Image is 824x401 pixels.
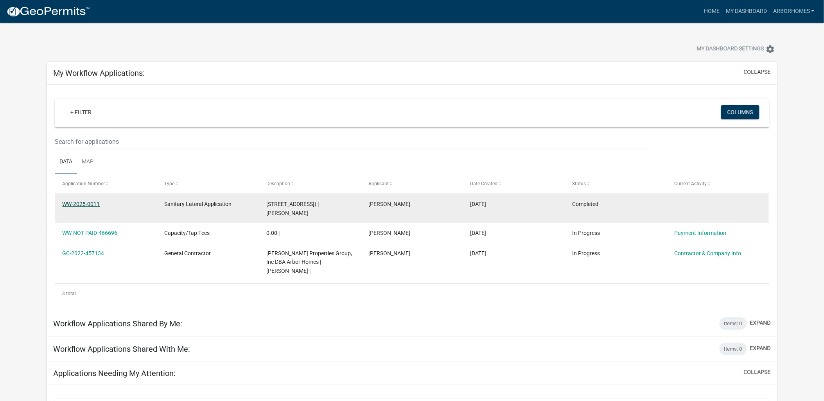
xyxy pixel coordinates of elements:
[259,174,361,193] datatable-header-cell: Description
[63,201,100,207] a: WW-2025-0011
[266,250,352,274] span: Clayton Properties Group, Inc DBA Arbor Homes | Kurt Maier |
[53,369,176,378] h5: Applications Needing My Attention:
[164,250,211,256] span: General Contractor
[691,41,781,57] button: My Dashboard Settingssettings
[266,181,290,186] span: Description
[720,343,747,355] div: Items: 0
[675,250,741,256] a: Contractor & Company Info
[770,4,818,19] a: ArborHomes
[573,250,600,256] span: In Progress
[368,201,410,207] span: Kurt Maier
[55,134,648,150] input: Search for applications
[470,250,487,256] span: 07/30/2025
[470,181,498,186] span: Date Created
[361,174,463,193] datatable-header-cell: Applicant
[157,174,259,193] datatable-header-cell: Type
[63,250,104,256] a: GC-2022-457134
[164,201,232,207] span: Sanitary Lateral Application
[470,201,487,207] span: 09/19/2025
[266,201,319,216] span: 1012 Walnut Creek Drive (lot 102) | Kurt Maier
[750,344,771,353] button: expand
[55,150,77,175] a: Data
[53,344,190,354] h5: Workflow Applications Shared With Me:
[721,105,759,119] button: Columns
[63,181,105,186] span: Application Number
[667,174,769,193] datatable-header-cell: Current Activity
[573,181,586,186] span: Status
[723,4,770,19] a: My Dashboard
[675,230,727,236] a: Payment Information
[368,230,410,236] span: Kurt Maier
[368,181,389,186] span: Applicant
[573,230,600,236] span: In Progress
[565,174,667,193] datatable-header-cell: Status
[675,181,707,186] span: Current Activity
[766,45,775,54] i: settings
[164,230,210,236] span: Capacity/Tap Fees
[266,230,280,236] span: 0.00 |
[744,368,771,376] button: collapse
[720,317,747,330] div: Items: 0
[77,150,98,175] a: Map
[368,250,410,256] span: Kurt Maier
[164,181,174,186] span: Type
[55,284,769,303] div: 3 total
[697,45,764,54] span: My Dashboard Settings
[470,230,487,236] span: 08/20/2025
[463,174,565,193] datatable-header-cell: Date Created
[64,105,98,119] a: + Filter
[701,4,723,19] a: Home
[750,319,771,327] button: expand
[53,68,145,78] h5: My Workflow Applications:
[53,319,182,328] h5: Workflow Applications Shared By Me:
[63,230,118,236] a: WW-NOT PAID-466696
[573,201,599,207] span: Completed
[55,174,157,193] datatable-header-cell: Application Number
[744,68,771,76] button: collapse
[47,85,777,311] div: collapse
